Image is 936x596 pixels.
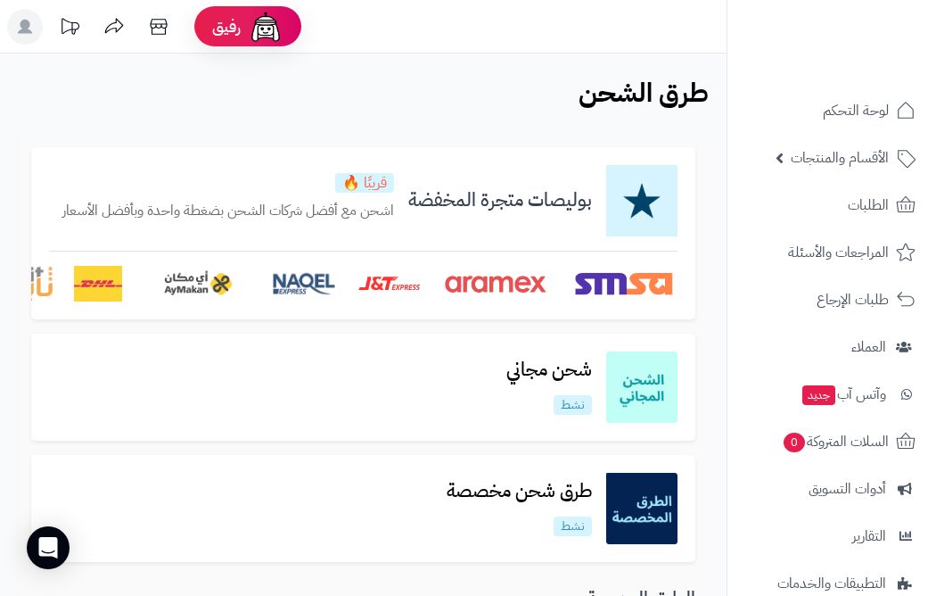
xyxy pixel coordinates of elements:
h3: طرق شحن مخصصة [432,481,606,501]
a: طلبات الإرجاع [738,278,925,321]
span: رفيق [212,16,241,37]
a: وآتس آبجديد [738,373,925,416]
a: أدوات التسويق [738,468,925,510]
a: طرق شحن مخصصةنشط [432,481,606,535]
a: المراجعات والأسئلة [738,231,925,274]
span: الأقسام والمنتجات [791,145,889,170]
span: الطلبات [848,193,889,218]
img: AyMakan [144,266,250,302]
a: تحديثات المنصة [47,9,92,49]
a: التقارير [738,515,925,558]
img: DHL [74,266,121,302]
img: SMSA [571,266,677,302]
a: السلات المتروكة0 [738,420,925,463]
span: التقارير [852,524,886,549]
h3: شحن مجاني [492,360,606,380]
a: الطلبات [738,184,925,227]
span: السلات المتروكة [782,429,889,454]
p: اشحن مع أفضل شركات الشحن بضغطة واحدة وبأفضل الأسعار [62,201,394,221]
p: نشط [554,395,592,415]
img: J&T Express [357,266,421,302]
b: طرق الشحن [579,72,709,112]
div: Open Intercom Messenger [27,526,70,569]
img: Naqel [272,266,336,302]
h3: بوليصات متجرة المخفضة [394,190,606,211]
a: شحن مجانينشط [492,360,606,414]
span: التطبيقات والخدمات [777,571,886,596]
span: العملاء [851,335,886,360]
img: Aramex [442,266,549,302]
span: أدوات التسويق [809,476,886,501]
a: لوحة التحكم [738,89,925,132]
span: وآتس آب [801,382,886,407]
span: لوحة التحكم [823,98,889,123]
span: 0 [784,433,805,452]
p: نشط [554,517,592,536]
a: العملاء [738,326,925,368]
p: قريبًا 🔥 [335,173,394,193]
span: المراجعات والأسئلة [788,240,889,265]
img: ai-face.png [248,9,283,45]
span: طلبات الإرجاع [817,287,889,312]
span: جديد [802,385,835,405]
